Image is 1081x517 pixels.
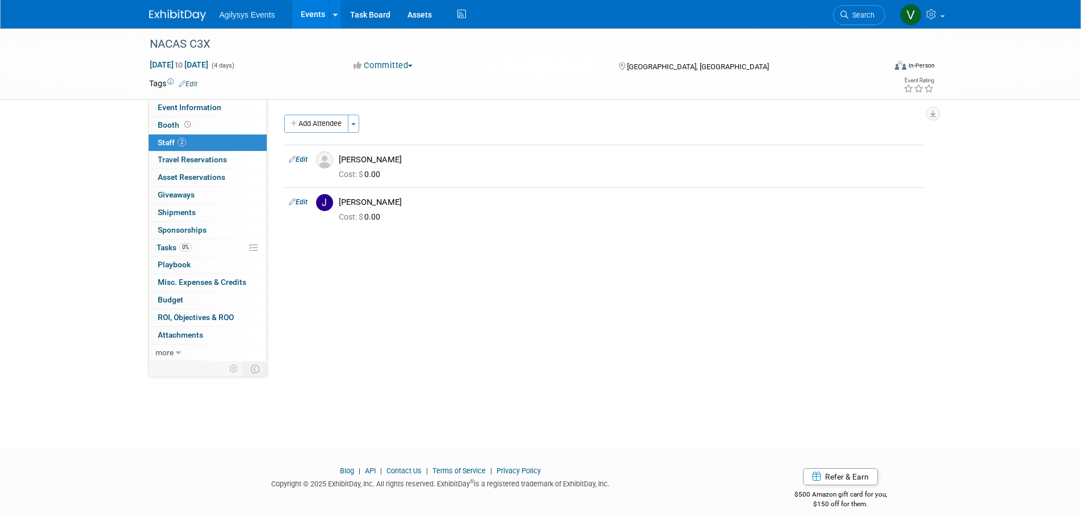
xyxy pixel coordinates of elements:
span: more [155,348,174,357]
a: API [365,466,376,475]
a: Tasks0% [149,239,267,257]
div: Event Format [818,59,935,76]
a: Budget [149,292,267,309]
span: [DATE] [DATE] [149,60,209,70]
span: Booth [158,120,193,129]
td: Tags [149,78,197,89]
a: Edit [289,198,308,206]
button: Committed [350,60,417,72]
a: Booth [149,117,267,134]
a: Refer & Earn [803,468,878,485]
a: ROI, Objectives & ROO [149,309,267,326]
span: Playbook [158,260,191,269]
div: NACAS C3X [146,34,868,54]
span: Tasks [157,243,192,252]
img: Format-Inperson.png [895,61,906,70]
span: Asset Reservations [158,173,225,182]
a: Edit [289,155,308,163]
img: Associate-Profile-5.png [316,152,333,169]
a: Contact Us [386,466,422,475]
span: Attachments [158,330,203,339]
span: Shipments [158,208,196,217]
span: 0.00 [339,170,385,179]
a: Attachments [149,327,267,344]
span: (4 days) [211,62,234,69]
span: Cost: $ [339,170,364,179]
span: Booth not reserved yet [182,120,193,129]
sup: ® [470,478,474,485]
a: Terms of Service [432,466,486,475]
span: ROI, Objectives & ROO [158,313,234,322]
div: Copyright © 2025 ExhibitDay, Inc. All rights reserved. ExhibitDay is a registered trademark of Ex... [149,476,733,489]
div: [PERSON_NAME] [339,154,919,165]
a: Playbook [149,257,267,274]
a: Blog [340,466,354,475]
span: Travel Reservations [158,155,227,164]
a: Sponsorships [149,222,267,239]
div: $150 off for them. [749,499,932,509]
span: Agilysys Events [220,10,275,19]
a: Staff2 [149,134,267,152]
a: Edit [179,80,197,88]
a: more [149,344,267,362]
span: [GEOGRAPHIC_DATA], [GEOGRAPHIC_DATA] [627,62,769,71]
span: 0.00 [339,212,385,221]
img: J.jpg [316,194,333,211]
div: [PERSON_NAME] [339,197,919,208]
a: Asset Reservations [149,169,267,186]
span: Search [848,11,874,19]
span: Staff [158,138,186,147]
img: ExhibitDay [149,10,206,21]
a: Travel Reservations [149,152,267,169]
a: Shipments [149,204,267,221]
button: Add Attendee [284,115,348,133]
span: | [377,466,385,475]
span: | [356,466,363,475]
a: Misc. Expenses & Credits [149,274,267,291]
span: Sponsorships [158,225,207,234]
td: Toggle Event Tabs [243,362,267,376]
div: $500 Amazon gift card for you, [749,482,932,508]
span: Event Information [158,103,221,112]
span: | [423,466,431,475]
span: 0% [179,243,192,251]
a: Event Information [149,99,267,116]
span: Budget [158,295,183,304]
a: Giveaways [149,187,267,204]
div: Event Rating [903,78,934,83]
a: Privacy Policy [497,466,541,475]
div: In-Person [908,61,935,70]
a: Search [833,5,885,25]
span: Cost: $ [339,212,364,221]
span: | [487,466,495,475]
span: Giveaways [158,190,195,199]
img: Vaitiare Munoz [900,4,922,26]
span: Misc. Expenses & Credits [158,278,246,287]
span: to [174,60,184,69]
td: Personalize Event Tab Strip [224,362,244,376]
span: 2 [178,138,186,146]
